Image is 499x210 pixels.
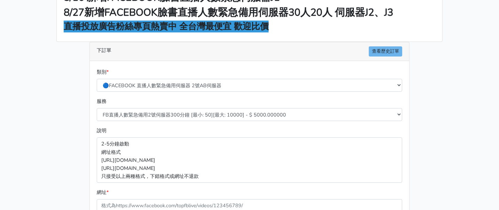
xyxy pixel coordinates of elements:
[64,6,393,19] strong: 8/27新增FACEBOOK臉書直播人數緊急備用伺服器30人20人 伺服器J2、J3
[64,21,269,32] strong: 直播投放廣告粉絲專頁熱賣中 全台灣最便宜 歡迎比價
[97,127,106,135] label: 說明
[369,46,402,57] a: 查看歷史訂單
[97,68,109,76] label: 類別
[97,188,109,196] label: 網址
[90,42,409,61] div: 下訂單
[97,97,106,105] label: 服務
[97,137,402,182] p: 2-5分鐘啟動 網址格式 [URL][DOMAIN_NAME] [URL][DOMAIN_NAME] 只接受以上兩種格式，下錯格式或網址不退款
